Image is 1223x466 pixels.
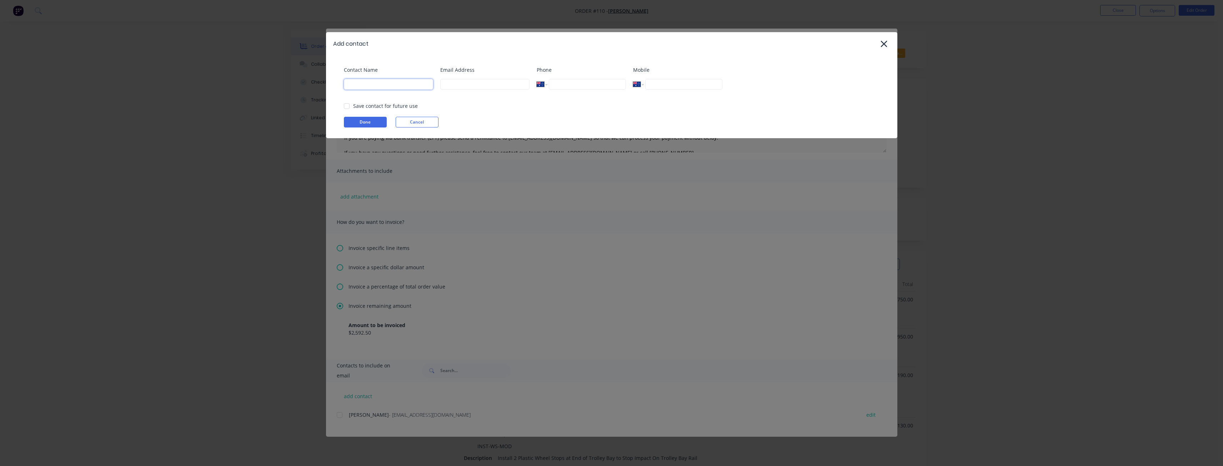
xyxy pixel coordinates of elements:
div: Save contact for future use [353,102,418,110]
label: Email Address [440,66,530,74]
div: Add contact [333,40,369,48]
label: Mobile [633,66,722,74]
label: Phone [537,66,626,74]
button: Done [344,117,387,127]
label: Contact Name [344,66,433,74]
button: Cancel [396,117,438,127]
